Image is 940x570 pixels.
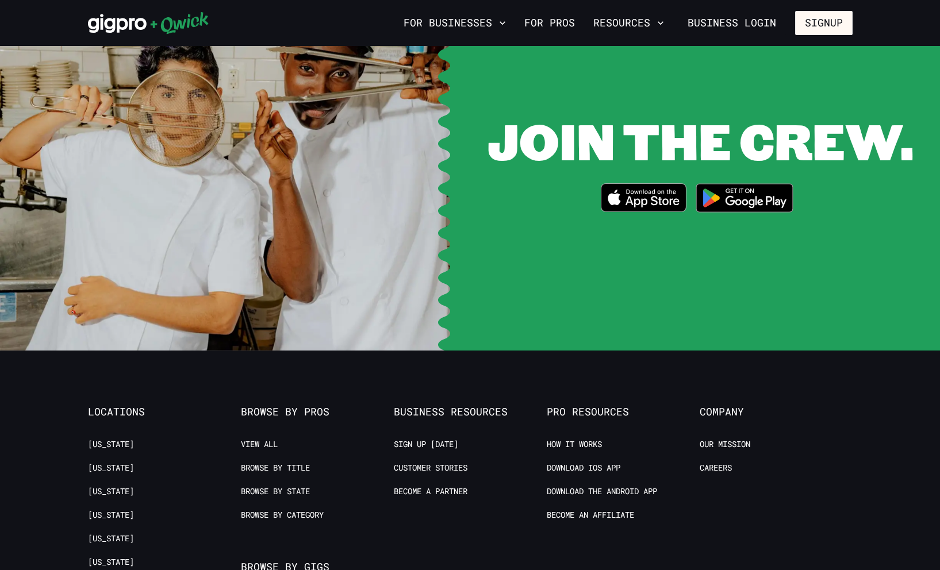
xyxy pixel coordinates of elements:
a: Browse by Title [241,463,310,473]
a: [US_STATE] [88,533,134,544]
span: JOIN THE CREW. [488,107,914,174]
a: [US_STATE] [88,510,134,521]
button: Resources [589,13,669,33]
a: Become an Affiliate [547,510,634,521]
span: Browse by Pros [241,406,394,418]
a: Browse by Category [241,510,324,521]
a: For Pros [520,13,580,33]
a: [US_STATE] [88,439,134,450]
a: Browse by State [241,486,310,497]
span: Pro Resources [547,406,700,418]
a: Sign up [DATE] [394,439,458,450]
a: Download on the App Store [601,183,687,215]
a: [US_STATE] [88,486,134,497]
a: Become a Partner [394,486,467,497]
a: View All [241,439,278,450]
img: Qwick [88,11,209,34]
a: Business Login [678,11,786,35]
a: [US_STATE] [88,463,134,473]
span: Locations [88,406,241,418]
img: Get it on Google Play [689,176,800,219]
a: [US_STATE] [88,557,134,568]
button: For Businesses [399,13,511,33]
span: Business Resources [394,406,547,418]
a: Careers [700,463,732,473]
a: How it Works [547,439,602,450]
a: Download the Android App [547,486,657,497]
a: Our Mission [700,439,750,450]
span: Company [700,406,853,418]
a: Download IOS App [547,463,620,473]
button: Signup [795,11,853,35]
iframe: Netlify Drawer [246,542,695,570]
a: Customer stories [394,463,467,473]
